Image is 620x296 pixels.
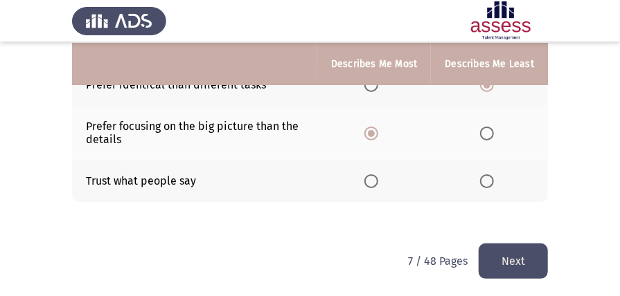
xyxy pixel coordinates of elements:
td: Trust what people say [72,160,317,202]
th: Describes Me Least [431,43,548,85]
td: Prefer focusing on the big picture than the details [72,106,317,160]
th: Describes Me Most [317,43,431,85]
mat-radio-group: Select an option [480,126,499,139]
mat-radio-group: Select an option [364,77,384,91]
img: Assess Talent Management logo [72,1,166,40]
mat-radio-group: Select an option [480,77,499,91]
img: Assessment logo of OCM R1 ASSESS [454,1,548,40]
mat-radio-group: Select an option [364,174,384,187]
button: load next page [479,243,548,279]
mat-radio-group: Select an option [364,126,384,139]
mat-radio-group: Select an option [480,174,499,187]
p: 7 / 48 Pages [408,255,468,268]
